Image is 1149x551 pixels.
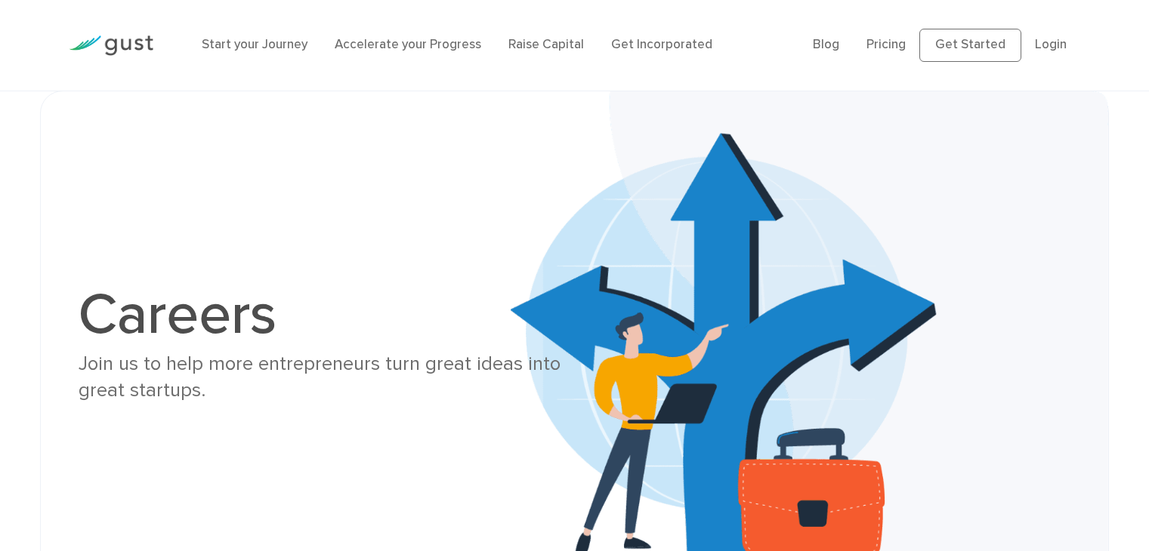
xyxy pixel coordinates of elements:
[1035,37,1067,52] a: Login
[919,29,1021,62] a: Get Started
[611,37,712,52] a: Get Incorporated
[508,37,584,52] a: Raise Capital
[202,37,307,52] a: Start your Journey
[866,37,906,52] a: Pricing
[79,351,563,404] div: Join us to help more entrepreneurs turn great ideas into great startups.
[813,37,839,52] a: Blog
[79,286,563,343] h1: Careers
[69,35,153,56] img: Gust Logo
[335,37,481,52] a: Accelerate your Progress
